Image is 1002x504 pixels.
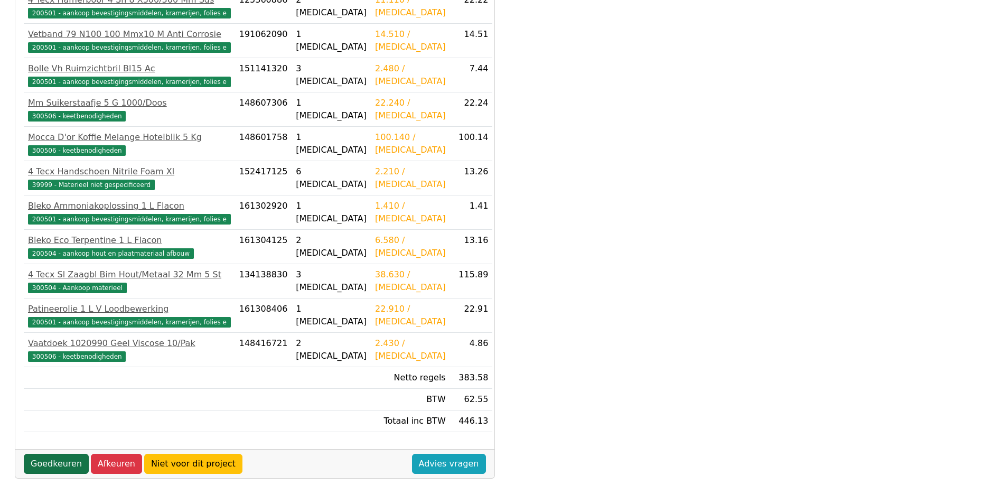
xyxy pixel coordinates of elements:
td: 161302920 [235,195,292,230]
div: 1.410 / [MEDICAL_DATA] [375,200,446,225]
div: 3 [MEDICAL_DATA] [296,62,367,88]
div: 4 Tecx Sl Zaagbl Bim Hout/Metaal 32 Mm 5 St [28,268,231,281]
td: 134138830 [235,264,292,298]
span: 39999 - Materieel niet gespecificeerd [28,180,155,190]
td: 151141320 [235,58,292,92]
td: 115.89 [450,264,493,298]
span: 200501 - aankoop bevestigingsmiddelen, kramerijen, folies e [28,214,231,225]
div: 1 [MEDICAL_DATA] [296,97,367,122]
div: 100.140 / [MEDICAL_DATA] [375,131,446,156]
a: Vetband 79 N100 100 Mmx10 M Anti Corrosie200501 - aankoop bevestigingsmiddelen, kramerijen, folies e [28,28,231,53]
div: 1 [MEDICAL_DATA] [296,28,367,53]
a: 4 Tecx Handschoen Nitrile Foam Xl39999 - Materieel niet gespecificeerd [28,165,231,191]
td: 13.26 [450,161,493,195]
td: 14.51 [450,24,493,58]
div: 2.480 / [MEDICAL_DATA] [375,62,446,88]
td: 13.16 [450,230,493,264]
a: Advies vragen [412,454,486,474]
td: 4.86 [450,333,493,367]
td: 191062090 [235,24,292,58]
td: 148607306 [235,92,292,127]
a: Goedkeuren [24,454,89,474]
a: Mm Suikerstaafje 5 G 1000/Doos300506 - keetbenodigheden [28,97,231,122]
div: 38.630 / [MEDICAL_DATA] [375,268,446,294]
div: Mocca D'or Koffie Melange Hotelblik 5 Kg [28,131,231,144]
td: 148601758 [235,127,292,161]
a: Mocca D'or Koffie Melange Hotelblik 5 Kg300506 - keetbenodigheden [28,131,231,156]
a: Bleko Ammoniakoplossing 1 L Flacon200501 - aankoop bevestigingsmiddelen, kramerijen, folies e [28,200,231,225]
div: 3 [MEDICAL_DATA] [296,268,367,294]
div: Mm Suikerstaafje 5 G 1000/Doos [28,97,231,109]
td: 152417125 [235,161,292,195]
div: 22.240 / [MEDICAL_DATA] [375,97,446,122]
td: 148416721 [235,333,292,367]
div: 2 [MEDICAL_DATA] [296,234,367,259]
div: Patineerolie 1 L V Loodbewerking [28,303,231,315]
a: Patineerolie 1 L V Loodbewerking200501 - aankoop bevestigingsmiddelen, kramerijen, folies e [28,303,231,328]
span: 200501 - aankoop bevestigingsmiddelen, kramerijen, folies e [28,42,231,53]
a: Vaatdoek 1020990 Geel Viscose 10/Pak300506 - keetbenodigheden [28,337,231,362]
span: 300504 - Aankoop materieel [28,283,127,293]
span: 300506 - keetbenodigheden [28,111,126,122]
td: 446.13 [450,410,493,432]
td: BTW [371,389,450,410]
td: 7.44 [450,58,493,92]
td: 22.91 [450,298,493,333]
td: 161308406 [235,298,292,333]
div: 1 [MEDICAL_DATA] [296,131,367,156]
div: 14.510 / [MEDICAL_DATA] [375,28,446,53]
a: 4 Tecx Sl Zaagbl Bim Hout/Metaal 32 Mm 5 St300504 - Aankoop materieel [28,268,231,294]
td: Totaal inc BTW [371,410,450,432]
div: Bolle Vh Ruimzichtbril Bl15 Ac [28,62,231,75]
td: 62.55 [450,389,493,410]
div: Bleko Eco Terpentine 1 L Flacon [28,234,231,247]
div: 2.430 / [MEDICAL_DATA] [375,337,446,362]
span: 300506 - keetbenodigheden [28,351,126,362]
div: 4 Tecx Handschoen Nitrile Foam Xl [28,165,231,178]
td: 161304125 [235,230,292,264]
div: 6 [MEDICAL_DATA] [296,165,367,191]
a: Afkeuren [91,454,142,474]
div: Bleko Ammoniakoplossing 1 L Flacon [28,200,231,212]
div: Vaatdoek 1020990 Geel Viscose 10/Pak [28,337,231,350]
span: 200501 - aankoop bevestigingsmiddelen, kramerijen, folies e [28,317,231,328]
div: 1 [MEDICAL_DATA] [296,200,367,225]
span: 200504 - aankoop hout en plaatmateriaal afbouw [28,248,194,259]
td: 383.58 [450,367,493,389]
a: Bleko Eco Terpentine 1 L Flacon200504 - aankoop hout en plaatmateriaal afbouw [28,234,231,259]
span: 200501 - aankoop bevestigingsmiddelen, kramerijen, folies e [28,77,231,87]
span: 300506 - keetbenodigheden [28,145,126,156]
div: Vetband 79 N100 100 Mmx10 M Anti Corrosie [28,28,231,41]
div: 6.580 / [MEDICAL_DATA] [375,234,446,259]
span: 200501 - aankoop bevestigingsmiddelen, kramerijen, folies e [28,8,231,18]
div: 2.210 / [MEDICAL_DATA] [375,165,446,191]
td: Netto regels [371,367,450,389]
div: 1 [MEDICAL_DATA] [296,303,367,328]
td: 22.24 [450,92,493,127]
div: 2 [MEDICAL_DATA] [296,337,367,362]
a: Bolle Vh Ruimzichtbril Bl15 Ac200501 - aankoop bevestigingsmiddelen, kramerijen, folies e [28,62,231,88]
a: Niet voor dit project [144,454,242,474]
div: 22.910 / [MEDICAL_DATA] [375,303,446,328]
td: 100.14 [450,127,493,161]
td: 1.41 [450,195,493,230]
